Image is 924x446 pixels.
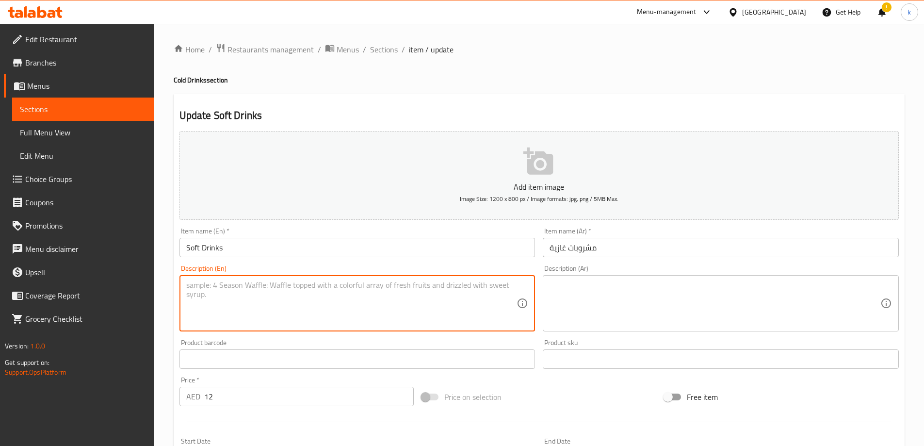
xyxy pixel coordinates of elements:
span: Edit Restaurant [25,33,146,45]
span: Promotions [25,220,146,231]
input: Please enter product barcode [179,349,535,369]
span: Branches [25,57,146,68]
span: 1.0.0 [30,340,45,352]
span: k [908,7,911,17]
a: Upsell [4,261,154,284]
span: Sections [20,103,146,115]
span: Menus [27,80,146,92]
li: / [209,44,212,55]
span: Upsell [25,266,146,278]
a: Choice Groups [4,167,154,191]
a: Support.OpsPlatform [5,366,66,379]
input: Enter name Ar [543,238,899,257]
a: Sections [370,44,398,55]
a: Grocery Checklist [4,307,154,330]
li: / [363,44,366,55]
p: Add item image [195,181,884,193]
a: Coverage Report [4,284,154,307]
a: Menu disclaimer [4,237,154,261]
li: / [318,44,321,55]
input: Please enter price [204,387,414,406]
span: Coverage Report [25,290,146,301]
span: Edit Menu [20,150,146,162]
span: Get support on: [5,356,49,369]
a: Edit Menu [12,144,154,167]
span: item / update [409,44,454,55]
span: Grocery Checklist [25,313,146,325]
a: Edit Restaurant [4,28,154,51]
span: Free item [687,391,718,403]
input: Enter name En [179,238,535,257]
li: / [402,44,405,55]
span: Coupons [25,197,146,208]
span: Full Menu View [20,127,146,138]
span: Image Size: 1200 x 800 px / Image formats: jpg, png / 5MB Max. [460,193,618,204]
a: Menus [4,74,154,98]
a: Restaurants management [216,43,314,56]
button: Add item imageImage Size: 1200 x 800 px / Image formats: jpg, png / 5MB Max. [179,131,899,220]
a: Full Menu View [12,121,154,144]
nav: breadcrumb [174,43,905,56]
h4: Cold Drinks section [174,75,905,85]
span: Version: [5,340,29,352]
a: Coupons [4,191,154,214]
div: [GEOGRAPHIC_DATA] [742,7,806,17]
a: Sections [12,98,154,121]
div: Menu-management [637,6,697,18]
a: Branches [4,51,154,74]
span: Menu disclaimer [25,243,146,255]
span: Restaurants management [227,44,314,55]
a: Promotions [4,214,154,237]
a: Menus [325,43,359,56]
span: Choice Groups [25,173,146,185]
span: Menus [337,44,359,55]
input: Please enter product sku [543,349,899,369]
h2: Update Soft Drinks [179,108,899,123]
a: Home [174,44,205,55]
span: Price on selection [444,391,502,403]
p: AED [186,391,200,402]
